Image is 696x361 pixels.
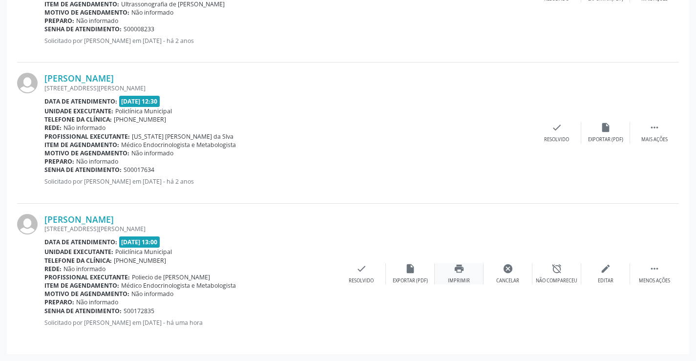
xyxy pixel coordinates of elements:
b: Profissional executante: [44,132,130,141]
span: [DATE] 13:00 [119,236,160,248]
span: Policlínica Municipal [115,107,172,115]
i:  [649,122,660,133]
b: Motivo de agendamento: [44,8,129,17]
i: cancel [503,263,513,274]
div: Mais ações [641,136,668,143]
b: Item de agendamento: [44,141,119,149]
b: Senha de atendimento: [44,307,122,315]
b: Rede: [44,265,62,273]
i: print [454,263,464,274]
div: Cancelar [496,277,519,284]
p: Solicitado por [PERSON_NAME] em [DATE] - há uma hora [44,319,337,327]
span: S00017634 [124,166,154,174]
b: Preparo: [44,17,74,25]
span: S00008233 [124,25,154,33]
div: Imprimir [448,277,470,284]
b: Preparo: [44,298,74,306]
span: Médico Endocrinologista e Metabologista [121,141,236,149]
b: Unidade executante: [44,248,113,256]
b: Data de atendimento: [44,97,117,106]
div: Menos ações [639,277,670,284]
span: Não informado [76,157,118,166]
div: Resolvido [349,277,374,284]
b: Profissional executante: [44,273,130,281]
span: Não informado [63,124,105,132]
div: Exportar (PDF) [588,136,623,143]
span: Médico Endocrinologista e Metabologista [121,281,236,290]
div: [STREET_ADDRESS][PERSON_NAME] [44,84,532,92]
span: [PHONE_NUMBER] [114,115,166,124]
b: Item de agendamento: [44,281,119,290]
div: Não compareceu [536,277,577,284]
a: [PERSON_NAME] [44,214,114,225]
span: Poliecio de [PERSON_NAME] [132,273,210,281]
p: Solicitado por [PERSON_NAME] em [DATE] - há 2 anos [44,177,532,186]
span: Policlínica Municipal [115,248,172,256]
a: [PERSON_NAME] [44,73,114,84]
i: edit [600,263,611,274]
i:  [649,263,660,274]
i: insert_drive_file [405,263,416,274]
b: Senha de atendimento: [44,166,122,174]
b: Unidade executante: [44,107,113,115]
b: Data de atendimento: [44,238,117,246]
img: img [17,73,38,93]
span: Não informado [131,290,173,298]
i: alarm_off [551,263,562,274]
i: insert_drive_file [600,122,611,133]
b: Telefone da clínica: [44,256,112,265]
div: Exportar (PDF) [393,277,428,284]
b: Preparo: [44,157,74,166]
span: Não informado [131,8,173,17]
span: Não informado [76,17,118,25]
img: img [17,214,38,234]
span: Não informado [63,265,105,273]
b: Rede: [44,124,62,132]
span: S00172835 [124,307,154,315]
b: Motivo de agendamento: [44,290,129,298]
i: check [551,122,562,133]
span: [DATE] 12:30 [119,96,160,107]
i: check [356,263,367,274]
span: Não informado [76,298,118,306]
b: Telefone da clínica: [44,115,112,124]
div: Editar [598,277,613,284]
b: Senha de atendimento: [44,25,122,33]
span: [US_STATE] [PERSON_NAME] da Slva [132,132,233,141]
div: [STREET_ADDRESS][PERSON_NAME] [44,225,337,233]
span: Não informado [131,149,173,157]
div: Resolvido [544,136,569,143]
span: [PHONE_NUMBER] [114,256,166,265]
b: Motivo de agendamento: [44,149,129,157]
p: Solicitado por [PERSON_NAME] em [DATE] - há 2 anos [44,37,532,45]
